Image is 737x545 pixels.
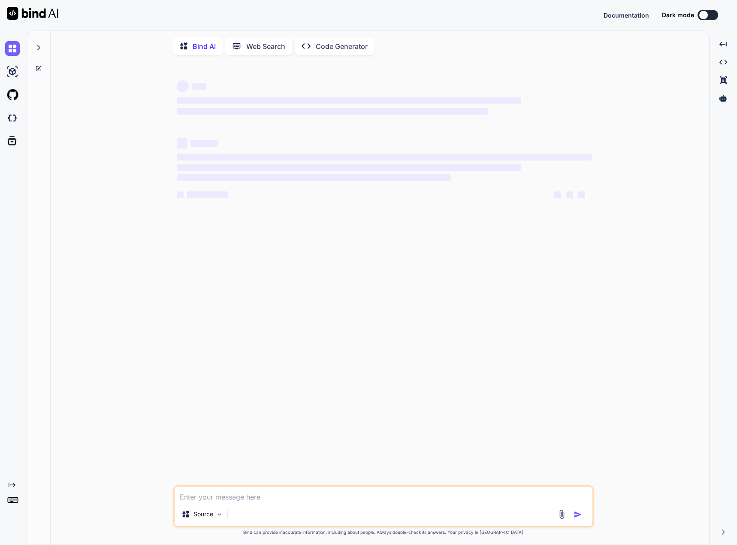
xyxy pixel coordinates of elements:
span: ‌ [566,191,573,198]
span: ‌ [554,191,561,198]
span: ‌ [177,97,521,104]
span: ‌ [177,164,521,171]
img: Bind AI [7,7,58,20]
p: Bind can provide inaccurate information, including about people. Always double-check its answers.... [173,529,594,536]
img: darkCloudIdeIcon [5,111,20,125]
span: ‌ [187,191,228,198]
span: ‌ [177,174,451,181]
p: Code Generator [316,41,368,51]
span: ‌ [192,83,206,90]
span: ‌ [578,191,585,198]
span: ‌ [177,80,189,92]
span: ‌ [177,154,592,160]
p: Bind AI [193,41,216,51]
span: Documentation [604,12,649,19]
img: chat [5,41,20,56]
p: Source [193,510,213,518]
span: ‌ [177,138,187,148]
img: ai-studio [5,64,20,79]
img: icon [574,510,582,519]
span: ‌ [190,140,218,147]
img: attachment [557,509,567,519]
span: Dark mode [662,11,694,19]
span: ‌ [177,191,184,198]
img: githubLight [5,88,20,102]
p: Web Search [246,41,285,51]
img: Pick Models [216,511,223,518]
span: ‌ [177,108,488,115]
button: Documentation [604,11,649,20]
